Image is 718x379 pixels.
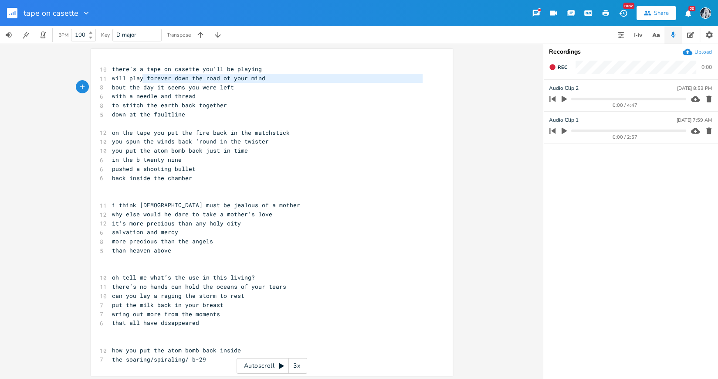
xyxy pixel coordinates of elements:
[112,219,241,227] span: it’s more precious than any holy city
[112,74,265,82] span: will play forever down the road of your mind
[683,47,712,57] button: Upload
[112,310,220,318] span: wring out more from the moments
[112,283,286,290] span: there’s no hands can hold the oceans of your tears
[112,110,185,118] span: down at the faultline
[167,32,191,38] div: Transpose
[58,33,68,38] div: BPM
[289,358,305,374] div: 3x
[549,116,579,124] span: Audio Clip 1
[623,3,634,9] div: New
[688,6,695,11] div: 20
[677,118,712,123] div: [DATE] 7:59 AM
[112,346,241,354] span: how you put the atom bomb back inside
[564,103,686,108] div: 0:00 / 4:47
[701,65,712,70] div: 0:00
[112,174,192,182] span: back inside the chamber
[101,32,110,38] div: Key
[112,165,196,173] span: pushed a shooting bullet
[112,65,262,73] span: there’s a tape on casette you’ll be playing
[545,60,571,74] button: Rec
[112,156,182,164] span: in the b twenty nine
[237,358,307,374] div: Autoscroll
[112,355,206,363] span: the soaring/spiraling/ b-29
[112,101,227,109] span: to stitch the earth back together
[112,237,213,245] span: more precious than the angels
[112,129,290,137] span: on the tape you put the fire back in the matchstick
[614,5,632,21] button: New
[679,5,697,21] button: 20
[112,92,196,100] span: with a needle and thread
[112,83,234,91] span: bout the day it seems you were left
[24,9,78,17] span: tape on casette
[112,201,300,209] span: i think [DEMOGRAPHIC_DATA] must be jealous of a mother
[700,7,711,19] img: Anya
[112,319,199,327] span: that all have disappeared
[654,9,669,17] div: Share
[112,228,178,236] span: salvation and mercy
[637,6,676,20] button: Share
[112,246,171,254] span: than heaven above
[116,31,136,39] span: D major
[112,210,272,218] span: why else would he dare to take a mother’s love
[112,301,224,309] span: put the milk back in your breast
[694,48,712,55] div: Upload
[112,137,269,145] span: you spun the winds back ‘round in the twister
[112,147,248,154] span: you put the atom bomb back just in time
[112,273,255,281] span: oh tell me what’s the use in this living?
[549,84,579,92] span: Audio Clip 2
[558,64,567,71] span: Rec
[677,86,712,91] div: [DATE] 8:53 PM
[549,49,713,55] div: Recordings
[564,135,686,140] div: 0:00 / 2:57
[112,292,244,300] span: can you lay a raging the storm to rest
